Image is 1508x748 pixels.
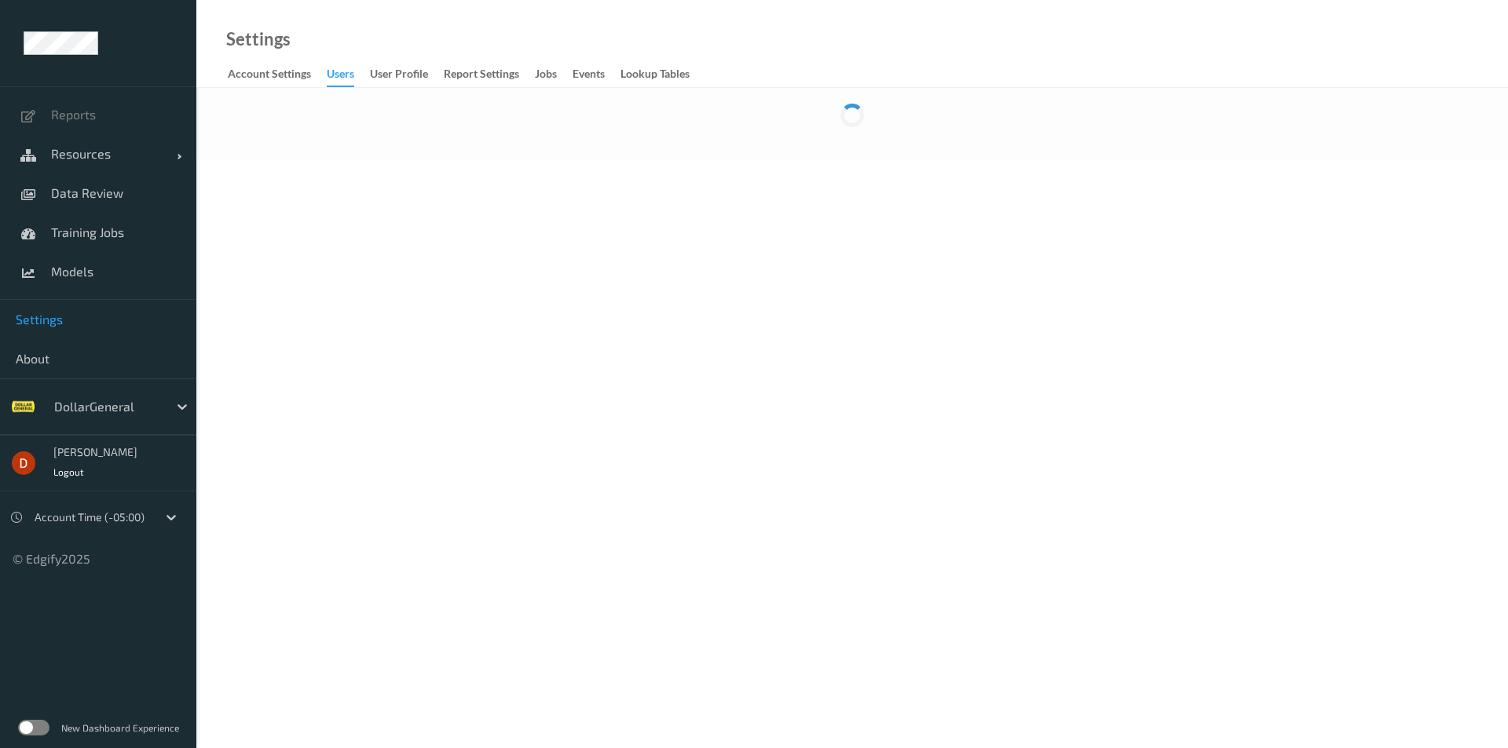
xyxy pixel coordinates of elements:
[370,66,428,86] div: User Profile
[535,64,573,86] a: Jobs
[226,31,291,47] a: Settings
[620,66,690,86] div: Lookup Tables
[573,66,605,86] div: events
[573,64,620,86] a: events
[370,64,444,86] a: User Profile
[444,66,519,86] div: Report Settings
[535,66,557,86] div: Jobs
[327,66,354,87] div: users
[228,66,311,86] div: Account Settings
[228,64,327,86] a: Account Settings
[327,64,370,87] a: users
[444,64,535,86] a: Report Settings
[620,64,705,86] a: Lookup Tables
